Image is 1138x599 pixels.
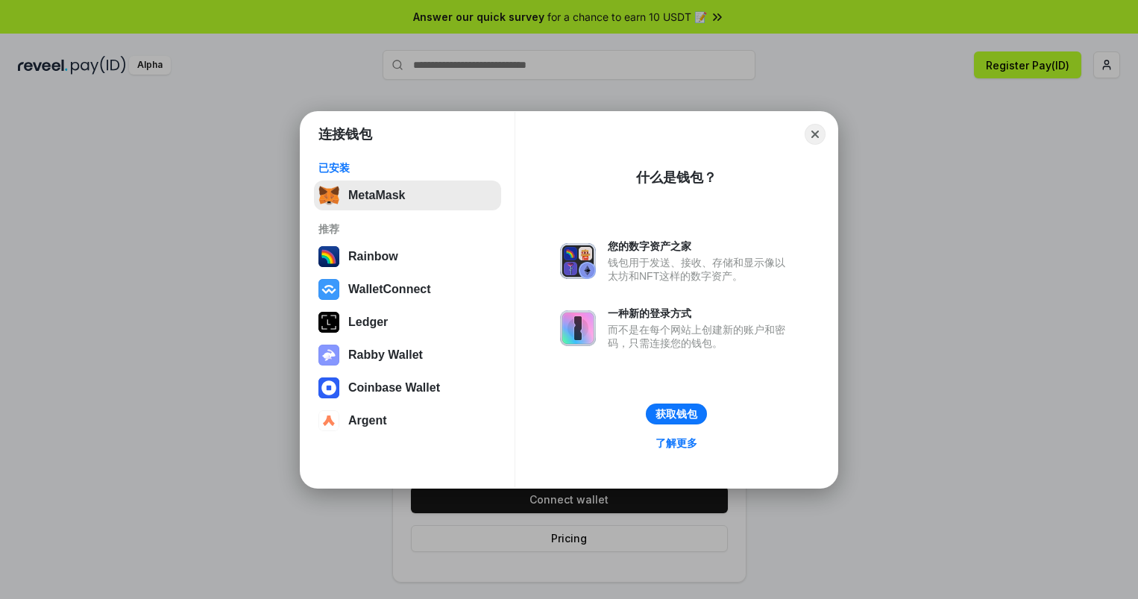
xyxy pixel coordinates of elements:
div: Argent [348,414,387,427]
button: Argent [314,406,501,436]
div: WalletConnect [348,283,431,296]
div: 一种新的登录方式 [608,307,793,320]
div: 钱包用于发送、接收、存储和显示像以太坊和NFT这样的数字资产。 [608,256,793,283]
button: Coinbase Wallet [314,373,501,403]
img: svg+xml,%3Csvg%20width%3D%2228%22%20height%3D%2228%22%20viewBox%3D%220%200%2028%2028%22%20fill%3D... [318,410,339,431]
img: svg+xml,%3Csvg%20width%3D%22120%22%20height%3D%22120%22%20viewBox%3D%220%200%20120%20120%22%20fil... [318,246,339,267]
button: MetaMask [314,181,501,210]
img: svg+xml,%3Csvg%20fill%3D%22none%22%20height%3D%2233%22%20viewBox%3D%220%200%2035%2033%22%20width%... [318,185,339,206]
button: Rainbow [314,242,501,272]
img: svg+xml,%3Csvg%20xmlns%3D%22http%3A%2F%2Fwww.w3.org%2F2000%2Fsvg%22%20fill%3D%22none%22%20viewBox... [560,243,596,279]
div: Ledger [348,316,388,329]
button: 获取钱包 [646,404,707,424]
button: WalletConnect [314,275,501,304]
h1: 连接钱包 [318,125,372,143]
div: 了解更多 [656,436,697,450]
div: 获取钱包 [656,407,697,421]
img: svg+xml,%3Csvg%20xmlns%3D%22http%3A%2F%2Fwww.w3.org%2F2000%2Fsvg%22%20fill%3D%22none%22%20viewBox... [560,310,596,346]
div: 已安装 [318,161,497,175]
div: 什么是钱包？ [636,169,717,186]
img: svg+xml,%3Csvg%20width%3D%2228%22%20height%3D%2228%22%20viewBox%3D%220%200%2028%2028%22%20fill%3D... [318,377,339,398]
div: Rabby Wallet [348,348,423,362]
div: 您的数字资产之家 [608,239,793,253]
div: Coinbase Wallet [348,381,440,395]
a: 了解更多 [647,433,706,453]
img: svg+xml,%3Csvg%20xmlns%3D%22http%3A%2F%2Fwww.w3.org%2F2000%2Fsvg%22%20width%3D%2228%22%20height%3... [318,312,339,333]
div: Rainbow [348,250,398,263]
div: 推荐 [318,222,497,236]
img: svg+xml,%3Csvg%20xmlns%3D%22http%3A%2F%2Fwww.w3.org%2F2000%2Fsvg%22%20fill%3D%22none%22%20viewBox... [318,345,339,366]
button: Ledger [314,307,501,337]
button: Close [805,124,826,145]
div: 而不是在每个网站上创建新的账户和密码，只需连接您的钱包。 [608,323,793,350]
div: MetaMask [348,189,405,202]
img: svg+xml,%3Csvg%20width%3D%2228%22%20height%3D%2228%22%20viewBox%3D%220%200%2028%2028%22%20fill%3D... [318,279,339,300]
button: Rabby Wallet [314,340,501,370]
